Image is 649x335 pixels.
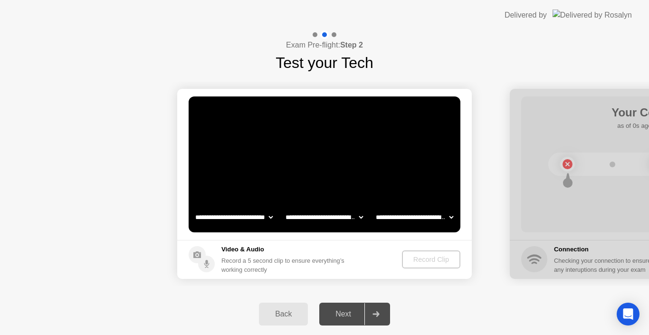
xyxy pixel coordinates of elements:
[262,310,305,318] div: Back
[259,303,308,325] button: Back
[617,303,639,325] div: Open Intercom Messenger
[402,250,460,268] button: Record Clip
[193,208,275,227] select: Available cameras
[319,303,390,325] button: Next
[221,245,348,254] h5: Video & Audio
[406,256,457,263] div: Record Clip
[340,41,363,49] b: Step 2
[374,208,455,227] select: Available microphones
[276,51,373,74] h1: Test your Tech
[284,208,365,227] select: Available speakers
[322,310,364,318] div: Next
[505,10,547,21] div: Delivered by
[221,256,348,274] div: Record a 5 second clip to ensure everything’s working correctly
[553,10,632,20] img: Delivered by Rosalyn
[286,39,363,51] h4: Exam Pre-flight:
